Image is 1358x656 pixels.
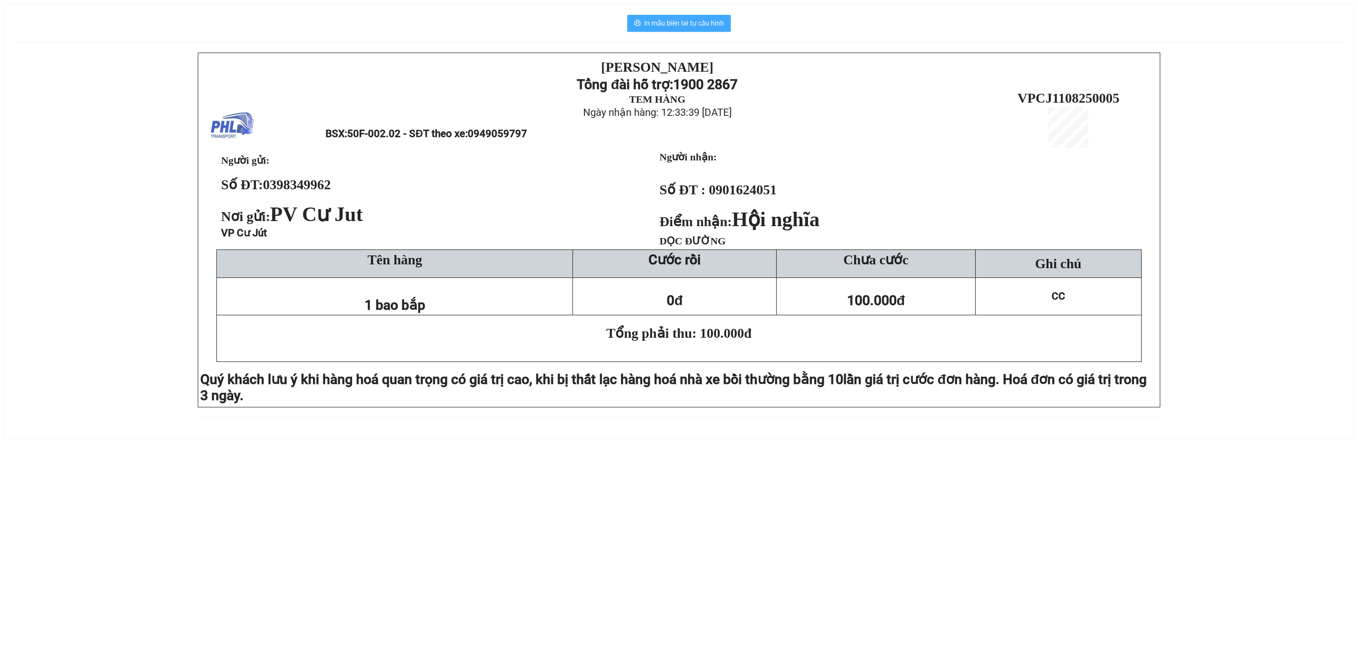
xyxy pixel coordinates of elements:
[221,177,331,192] strong: Số ĐT:
[673,76,738,93] strong: 1900 2867
[667,292,683,308] span: 0đ
[1018,90,1120,106] span: VPCJ1108250005
[325,128,527,140] span: BSX:
[200,371,843,387] span: Quý khách lưu ý khi hàng hoá quan trọng có giá trị cao, khi bị thất lạc hàng hoá nhà xe bồi thườn...
[263,177,331,192] span: 0398349962
[709,182,777,197] span: 0901624051
[629,94,685,105] strong: TEM HÀNG
[659,214,819,229] strong: Điểm nhận:
[468,128,527,140] span: 0949059797
[659,235,726,247] span: DỌC ĐƯỜNG
[221,209,366,224] span: Nơi gửi:
[1052,290,1065,302] span: CC
[577,76,673,93] strong: Tổng đài hỗ trợ:
[659,182,705,197] strong: Số ĐT :
[270,203,363,225] span: PV Cư Jut
[368,252,422,267] span: Tên hàng
[221,155,269,166] span: Người gửi:
[648,252,701,268] strong: Cước rồi
[732,208,819,230] span: Hội nghĩa
[606,325,752,341] span: Tổng phải thu: 100.000đ
[583,107,732,118] span: Ngày nhận hàng: 12:33:39 [DATE]
[200,371,1147,404] span: lần giá trị cước đơn hàng. Hoá đơn có giá trị trong 3 ngày.
[365,297,425,313] span: 1 bao bắp
[221,227,267,239] span: VP Cư Jút
[634,20,641,28] span: printer
[627,15,731,32] button: printerIn mẫu biên lai tự cấu hình
[659,151,717,163] strong: Người nhận:
[644,18,724,28] span: In mẫu biên lai tự cấu hình
[847,292,905,308] span: 100.000đ
[843,252,908,267] span: Chưa cước
[601,59,713,75] strong: [PERSON_NAME]
[1035,256,1081,271] span: Ghi chú
[211,105,254,148] img: logo
[347,128,527,140] span: 50F-002.02 - SĐT theo xe:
